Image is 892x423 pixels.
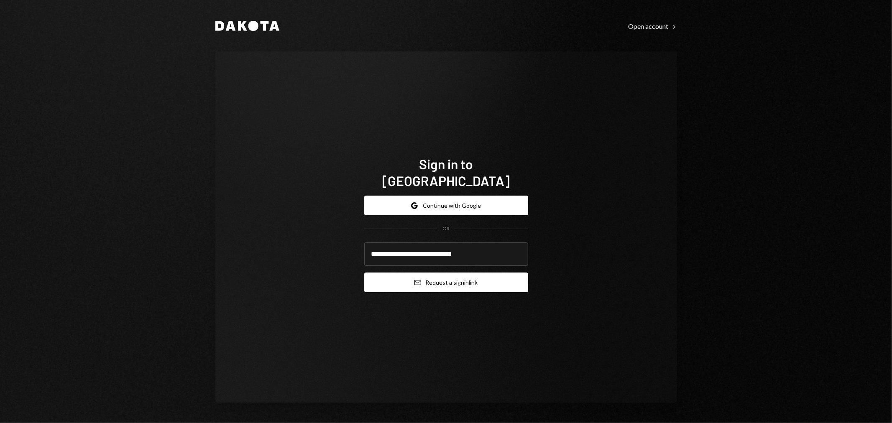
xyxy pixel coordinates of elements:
button: Continue with Google [364,196,528,215]
a: Open account [629,21,677,31]
div: Open account [629,22,677,31]
div: OR [442,225,450,232]
button: Request a signinlink [364,273,528,292]
h1: Sign in to [GEOGRAPHIC_DATA] [364,155,528,189]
